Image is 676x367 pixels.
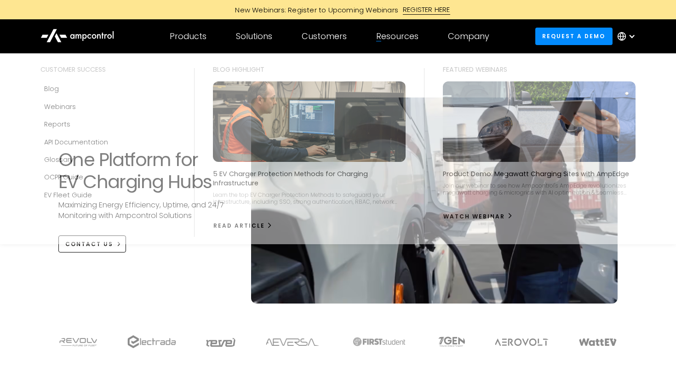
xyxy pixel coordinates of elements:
[127,335,176,348] img: electrada logo
[213,169,406,188] p: 5 EV Charger Protection Methods for Charging Infrastructure
[44,119,70,129] div: Reports
[302,31,347,41] div: Customers
[443,182,636,196] div: Join our webinar to see how Ampcontrol's AmpEdge revolutionizes megawatt charging & microgrids wi...
[443,212,505,221] div: watch webinar
[494,338,549,346] img: Aerovolt Logo
[236,31,272,41] div: Solutions
[44,190,92,200] div: EV Fleet Guide
[40,80,175,97] a: Blog
[40,64,175,75] div: Customer success
[40,115,175,133] a: Reports
[213,191,406,206] div: Learn the top EV Charger Protection Methods to safeguard your infrastructure, including SSO, stro...
[170,31,206,41] div: Products
[44,84,59,94] div: Blog
[213,64,406,75] div: Blog Highlight
[213,222,265,230] div: Read Article
[376,31,418,41] div: Resources
[226,5,403,15] div: New Webinars: Register to Upcoming Webinars
[40,186,175,204] a: EV Fleet Guide
[44,155,74,165] div: Glossary
[443,209,513,224] a: watch webinar
[44,137,108,147] div: API Documentation
[448,31,489,41] div: Company
[40,151,175,168] a: Glossary
[40,133,175,151] a: API Documentation
[131,5,545,15] a: New Webinars: Register to Upcoming WebinarsREGISTER HERE
[40,98,175,115] a: Webinars
[44,102,76,112] div: Webinars
[403,5,450,15] div: REGISTER HERE
[535,28,613,45] a: Request a demo
[443,169,629,178] p: Product Demo: Megawatt Charging Sites with AmpEdge
[213,218,273,233] a: Read Article
[443,64,636,75] div: Featured webinars
[40,168,175,186] a: OCPP Guide
[579,338,617,346] img: WattEV logo
[44,172,83,182] div: OCPP Guide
